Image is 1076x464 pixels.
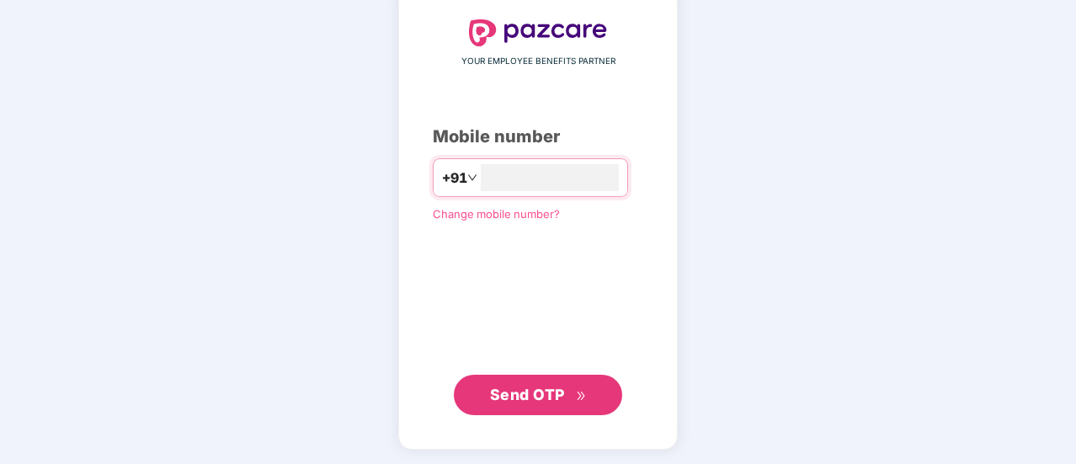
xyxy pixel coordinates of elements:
[576,391,587,402] span: double-right
[490,386,565,403] span: Send OTP
[433,207,560,221] a: Change mobile number?
[461,55,615,68] span: YOUR EMPLOYEE BENEFITS PARTNER
[442,168,467,189] span: +91
[469,19,607,46] img: logo
[467,173,477,183] span: down
[454,375,622,415] button: Send OTPdouble-right
[433,124,643,150] div: Mobile number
